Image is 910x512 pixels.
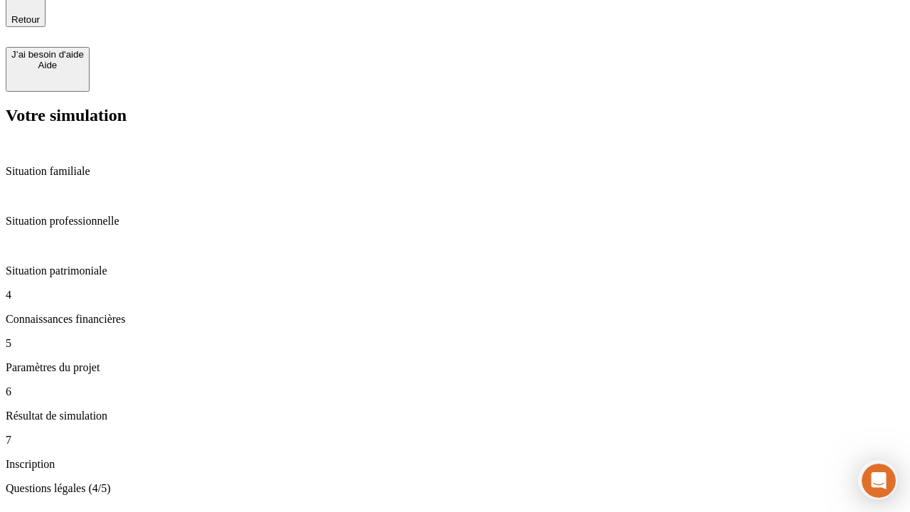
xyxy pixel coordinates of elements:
[6,337,904,350] p: 5
[11,49,84,60] div: J’ai besoin d'aide
[858,460,898,500] iframe: Intercom live chat discovery launcher
[6,361,904,374] p: Paramètres du projet
[6,215,904,228] p: Situation professionnelle
[11,60,84,70] div: Aide
[6,289,904,302] p: 4
[6,265,904,277] p: Situation patrimoniale
[6,434,904,447] p: 7
[6,313,904,326] p: Connaissances financières
[6,458,904,471] p: Inscription
[6,385,904,398] p: 6
[6,482,904,495] p: Questions légales (4/5)
[11,14,40,25] span: Retour
[6,47,90,92] button: J’ai besoin d'aideAide
[6,106,904,125] h2: Votre simulation
[6,410,904,422] p: Résultat de simulation
[862,464,896,498] iframe: Intercom live chat
[6,165,904,178] p: Situation familiale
